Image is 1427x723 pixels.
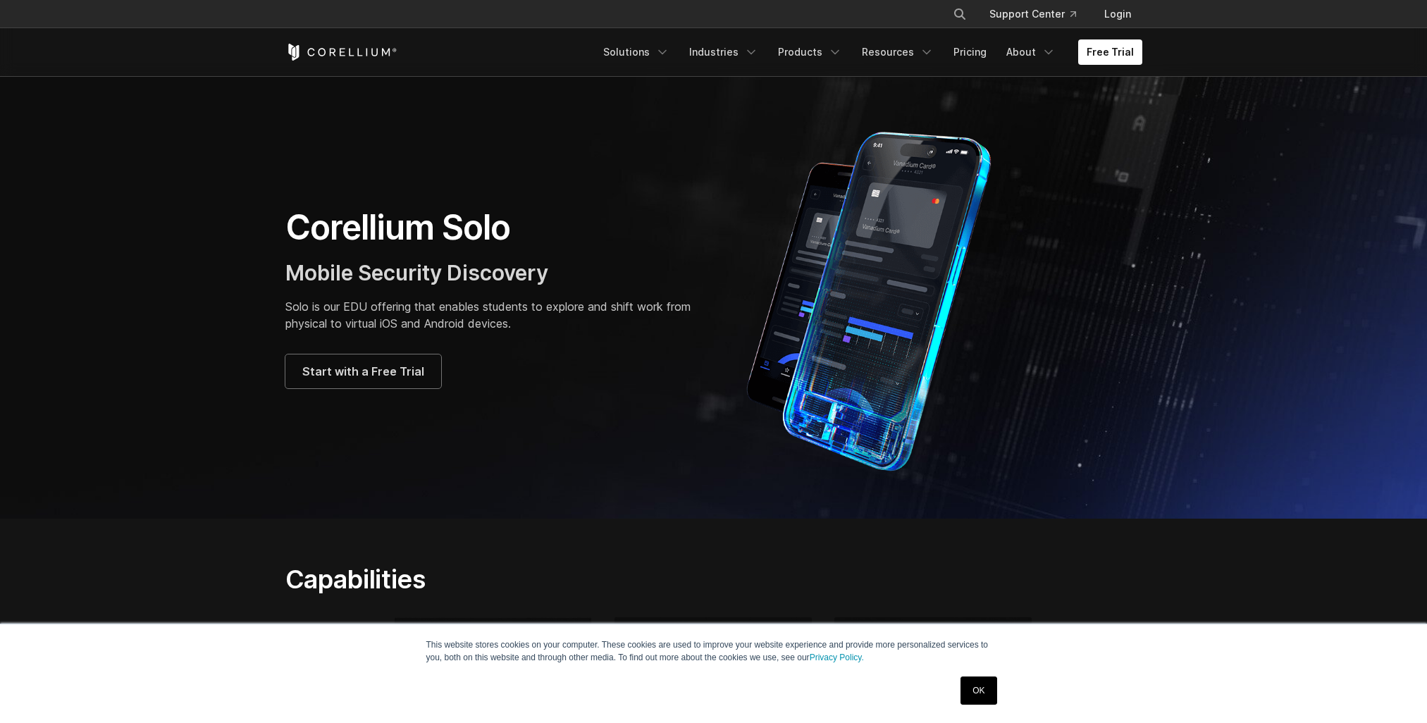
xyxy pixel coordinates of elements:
a: About [998,39,1064,65]
a: Corellium Home [285,44,397,61]
a: Support Center [978,1,1087,27]
a: Solutions [595,39,678,65]
button: Search [947,1,972,27]
p: This website stores cookies on your computer. These cookies are used to improve your website expe... [426,638,1001,664]
a: Free Trial [1078,39,1142,65]
div: Navigation Menu [595,39,1142,65]
a: Products [770,39,851,65]
h2: Capabilities [285,564,847,595]
a: Industries [681,39,767,65]
p: Solo is our EDU offering that enables students to explore and shift work from physical to virtual... [285,298,700,332]
a: Privacy Policy. [810,653,864,662]
h1: Corellium Solo [285,206,700,249]
a: Pricing [945,39,995,65]
span: Start with a Free Trial [302,363,424,380]
a: OK [960,676,996,705]
a: Resources [853,39,942,65]
a: Login [1093,1,1142,27]
a: Start with a Free Trial [285,354,441,388]
img: Corellium Solo for mobile app security solutions [728,121,1031,474]
span: Mobile Security Discovery [285,260,548,285]
div: Navigation Menu [936,1,1142,27]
